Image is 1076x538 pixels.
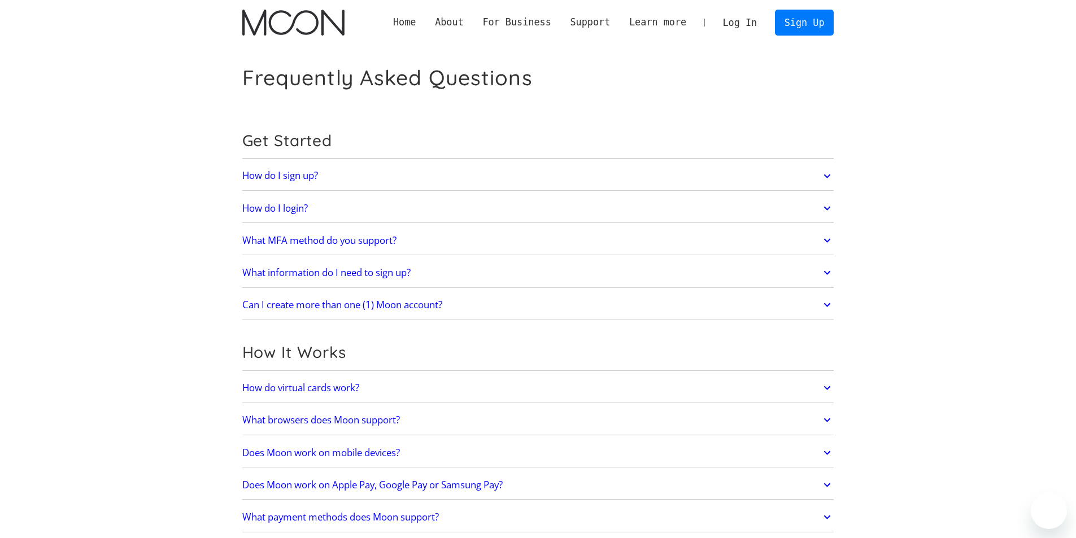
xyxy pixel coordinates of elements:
div: Learn more [620,15,696,29]
div: For Business [473,15,561,29]
a: What information do I need to sign up? [242,261,834,285]
h1: Frequently Asked Questions [242,65,533,90]
h2: Get Started [242,131,834,150]
a: Does Moon work on Apple Pay, Google Pay or Samsung Pay? [242,473,834,497]
div: Support [570,15,610,29]
div: About [425,15,473,29]
h2: What browsers does Moon support? [242,414,400,426]
a: How do virtual cards work? [242,376,834,400]
a: How do I login? [242,196,834,220]
h2: Does Moon work on Apple Pay, Google Pay or Samsung Pay? [242,479,503,491]
a: Does Moon work on mobile devices? [242,441,834,465]
a: What payment methods does Moon support? [242,505,834,529]
a: Home [384,15,425,29]
h2: Can I create more than one (1) Moon account? [242,299,442,310]
h2: Does Moon work on mobile devices? [242,447,400,458]
a: Can I create more than one (1) Moon account? [242,293,834,317]
h2: How do virtual cards work? [242,382,359,393]
h2: How It Works [242,343,834,362]
img: Moon Logo [242,10,345,36]
div: Support [561,15,620,29]
h2: How do I sign up? [242,170,318,181]
a: What browsers does Moon support? [242,408,834,432]
h2: What MFA method do you support? [242,235,397,246]
a: Log In [713,10,766,35]
div: For Business [482,15,551,29]
h2: What payment methods does Moon support? [242,511,439,523]
a: home [242,10,345,36]
iframe: Button to launch messaging window [1031,493,1067,529]
a: Sign Up [775,10,834,35]
a: How do I sign up? [242,164,834,188]
a: What MFA method do you support? [242,229,834,252]
h2: What information do I need to sign up? [242,267,411,278]
div: About [435,15,464,29]
div: Learn more [629,15,686,29]
h2: How do I login? [242,203,308,214]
